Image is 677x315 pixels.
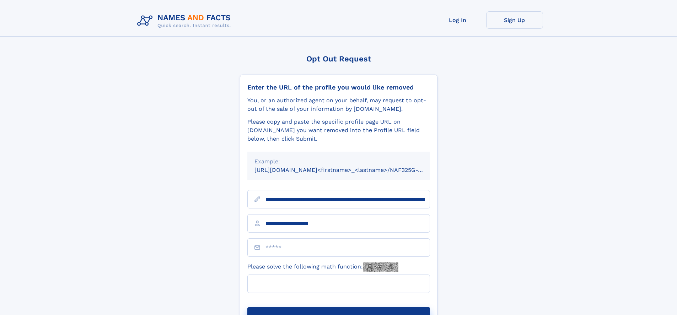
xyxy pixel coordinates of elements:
[247,83,430,91] div: Enter the URL of the profile you would like removed
[240,54,437,63] div: Opt Out Request
[134,11,237,31] img: Logo Names and Facts
[247,118,430,143] div: Please copy and paste the specific profile page URL on [DOMAIN_NAME] you want removed into the Pr...
[254,167,444,173] small: [URL][DOMAIN_NAME]<firstname>_<lastname>/NAF325G-xxxxxxxx
[429,11,486,29] a: Log In
[254,157,423,166] div: Example:
[486,11,543,29] a: Sign Up
[247,262,398,272] label: Please solve the following math function:
[247,96,430,113] div: You, or an authorized agent on your behalf, may request to opt-out of the sale of your informatio...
